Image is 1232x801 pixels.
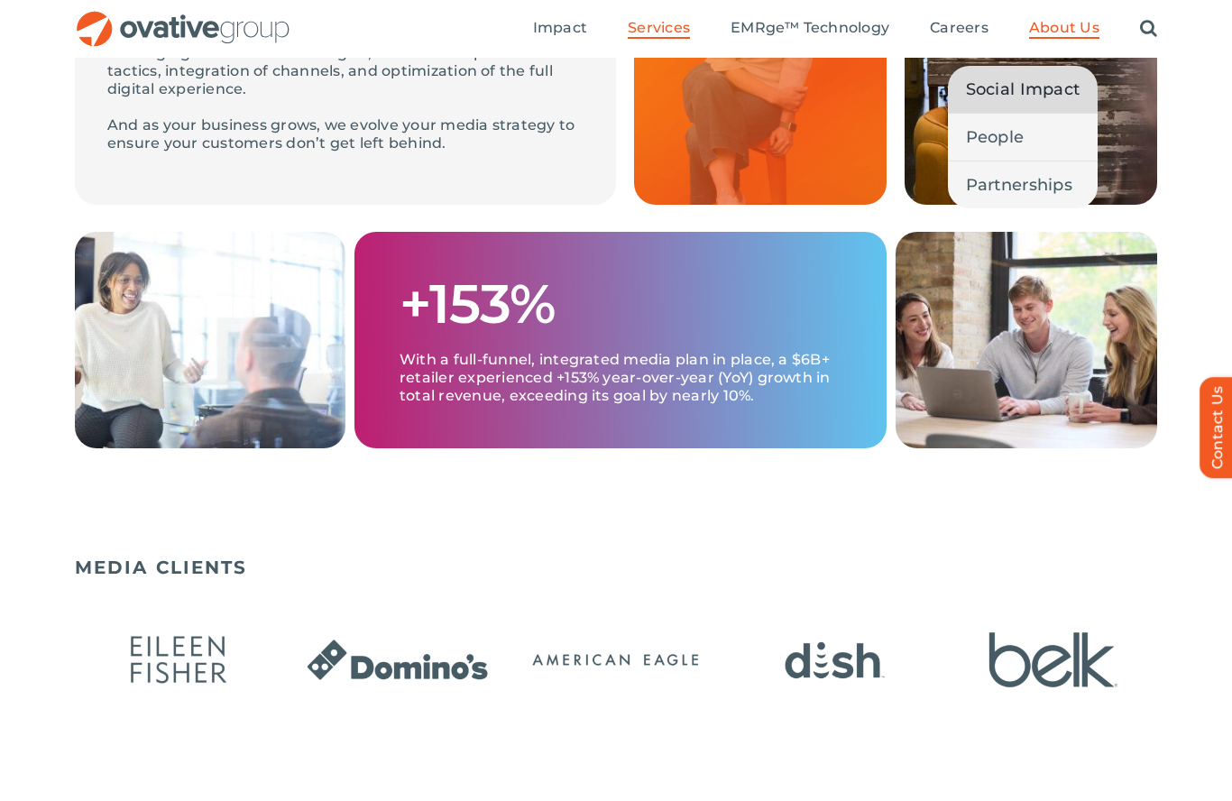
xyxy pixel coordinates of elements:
[966,172,1072,198] span: Partnerships
[731,19,889,37] span: EMRge™ Technology
[1140,19,1157,39] a: Search
[930,19,988,39] a: Careers
[930,19,988,37] span: Careers
[75,557,1157,578] h5: MEDIA CLIENTS
[628,19,690,37] span: Services
[948,66,1099,113] a: Social Impact
[533,19,587,37] span: Impact
[966,124,1025,150] span: People
[948,114,1099,161] a: People
[75,232,345,448] img: Media – Grid 2
[512,617,720,705] div: 2 / 23
[628,19,690,39] a: Services
[731,617,939,705] div: 3 / 23
[533,19,587,39] a: Impact
[107,116,584,152] p: And as your business grows, we evolve your media strategy to ensure your customers don’t get left...
[400,275,556,333] h1: +153%
[107,26,584,98] p: We’re your nimble, strategic partner through it all: the messaging and creative strategies, chann...
[75,9,291,26] a: OG_Full_horizontal_RGB
[75,617,282,705] div: 23 / 23
[731,19,889,39] a: EMRge™ Technology
[1029,19,1099,39] a: About Us
[948,161,1099,208] a: Partnerships
[950,617,1157,705] div: 4 / 23
[966,77,1080,102] span: Social Impact
[400,333,841,405] p: With a full-funnel, integrated media plan in place, a $6B+ retailer experienced +153% year-over-y...
[294,617,501,705] div: 1 / 23
[1029,19,1099,37] span: About Us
